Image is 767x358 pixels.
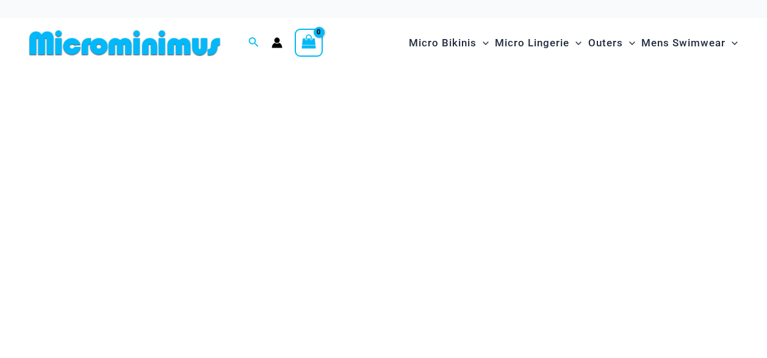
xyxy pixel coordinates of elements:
[406,24,492,62] a: Micro BikinisMenu ToggleMenu Toggle
[585,24,638,62] a: OutersMenu ToggleMenu Toggle
[248,35,259,51] a: Search icon link
[404,23,743,63] nav: Site Navigation
[492,24,585,62] a: Micro LingerieMenu ToggleMenu Toggle
[623,27,635,59] span: Menu Toggle
[726,27,738,59] span: Menu Toggle
[641,27,726,59] span: Mens Swimwear
[477,27,489,59] span: Menu Toggle
[295,29,323,57] a: View Shopping Cart, empty
[409,27,477,59] span: Micro Bikinis
[24,29,225,57] img: MM SHOP LOGO FLAT
[272,37,283,48] a: Account icon link
[588,27,623,59] span: Outers
[495,27,569,59] span: Micro Lingerie
[569,27,582,59] span: Menu Toggle
[638,24,741,62] a: Mens SwimwearMenu ToggleMenu Toggle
